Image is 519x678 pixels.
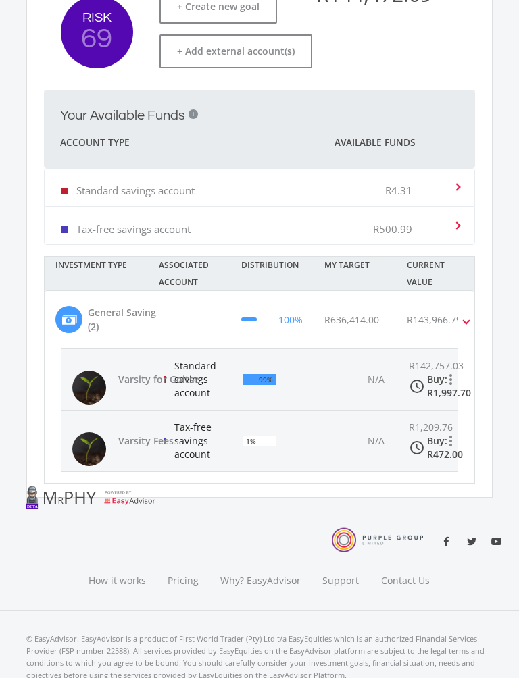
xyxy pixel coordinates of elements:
div: 100% [278,313,303,328]
span: 69 [61,25,133,54]
span: Varsity Fees [118,435,213,448]
div: CURRENT VALUE [396,257,478,291]
div: 1% [243,435,256,448]
i: access_time [409,440,425,457]
div: INVESTMENT TYPE [45,257,148,291]
p: R4.31 [385,184,412,198]
mat-expansion-panel-header: Standard savings account R4.31 [45,169,474,207]
div: General Saving (2) [88,306,158,334]
button: more_vert [437,428,464,455]
p: Standard savings account [76,184,195,198]
div: R1,209.76 [409,421,463,462]
a: Pricing [157,558,209,579]
a: Contact Us [370,558,442,579]
mat-expansion-panel-header: General Saving (2) 100% R636,414.00 R143,966.79 [45,292,474,349]
i: more_vert [443,372,459,388]
a: Why? EasyAdvisor [209,558,312,579]
span: RISK [61,11,133,25]
i: access_time [409,379,425,395]
button: more_vert [437,367,464,394]
div: R143,966.79 [407,313,462,328]
mat-expansion-panel-header: Your Available Funds i Account Type Available Funds [44,91,475,169]
div: Standard savings account [153,350,232,411]
i: more_vert [443,434,459,450]
div: i [189,110,198,120]
div: 99% [255,373,273,387]
span: N/A [368,435,385,448]
p: R500.99 [373,223,412,236]
p: Tax-free savings account [76,223,191,236]
div: General Saving (2) 100% R636,414.00 R143,966.79 [45,349,474,484]
h2: Your Available Funds [60,108,185,124]
span: N/A [368,373,385,386]
div: Your Available Funds i Account Type Available Funds [44,169,475,246]
div: MY TARGET [314,257,396,291]
a: Support [312,558,370,579]
div: Buy: R472.00 [427,435,463,462]
span: Available Funds [335,136,415,150]
a: How it works [78,558,157,579]
mat-expansion-panel-header: Tax-free savings account R500.99 [45,208,474,245]
span: Varsity for Goitse [118,373,213,387]
div: Tax-free savings account [153,411,232,472]
div: DISTRIBUTION [230,257,313,291]
button: + Add external account(s) [159,35,312,69]
span: R636,414.00 [324,314,379,327]
span: Account Type [60,135,130,151]
div: ASSOCIATED ACCOUNT [148,257,230,291]
div: Buy: R1,997.70 [427,373,471,400]
div: R142,757.03 [409,360,471,400]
